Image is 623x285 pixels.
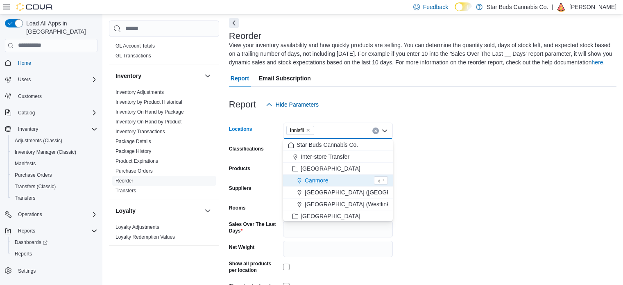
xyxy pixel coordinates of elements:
button: Inter-store Transfer [283,151,393,163]
button: Inventory [116,72,201,80]
a: Inventory Transactions [116,129,165,135]
label: Sales Over The Last Days [229,221,280,234]
span: Report [231,70,249,87]
a: Inventory Manager (Classic) [11,147,79,157]
button: [GEOGRAPHIC_DATA] (Westlink) [283,198,393,210]
button: Loyalty [116,207,201,215]
div: Harrison Lewis [556,2,566,12]
a: Customers [15,91,45,101]
a: GL Transactions [116,53,151,59]
span: Inventory Adjustments [116,89,164,96]
h3: Reorder [229,31,261,41]
button: Home [2,57,101,69]
span: Transfers [11,193,97,203]
label: Products [229,165,250,172]
span: Purchase Orders [15,172,52,178]
label: Classifications [229,146,264,152]
button: Inventory [203,71,213,81]
label: Show all products per location [229,260,280,274]
span: Inventory Manager (Classic) [15,149,76,155]
div: Inventory [109,87,219,199]
span: Manifests [11,159,97,169]
span: Operations [15,210,97,219]
span: Reports [15,226,97,236]
button: Reports [2,225,101,237]
span: Reorder [116,178,133,184]
span: Catalog [18,109,35,116]
a: Inventory On Hand by Package [116,109,184,115]
button: Catalog [15,108,38,118]
span: Users [18,76,31,83]
span: Load All Apps in [GEOGRAPHIC_DATA] [23,19,97,36]
a: Package History [116,148,151,154]
button: Clear input [372,128,379,134]
a: Product Expirations [116,158,158,164]
h3: Report [229,100,256,109]
span: Inventory [18,126,38,132]
span: Settings [15,265,97,276]
a: Purchase Orders [11,170,55,180]
p: | [551,2,553,12]
button: Star Buds Cannabis Co. [283,139,393,151]
h3: Inventory [116,72,141,80]
span: Customers [15,91,97,101]
button: Inventory [15,124,41,134]
button: [GEOGRAPHIC_DATA] [283,210,393,222]
span: Hide Parameters [276,100,319,109]
a: Package Details [116,139,151,144]
span: Transfers [15,195,35,201]
button: Operations [15,210,45,219]
span: Home [15,58,97,68]
div: Finance [109,41,219,64]
span: Reports [18,228,35,234]
span: Manifests [15,160,36,167]
div: View your inventory availability and how quickly products are selling. You can determine the quan... [229,41,612,67]
button: Reports [8,248,101,260]
span: Package Details [116,138,151,145]
span: Innisfil [290,126,304,135]
p: [PERSON_NAME] [569,2,616,12]
label: Rooms [229,205,246,211]
span: Operations [18,211,42,218]
span: Transfers (Classic) [11,182,97,192]
span: Customers [18,93,42,100]
button: Close list of options [381,128,388,134]
span: Inter-store Transfer [301,153,349,161]
a: GL Account Totals [116,43,155,49]
span: [GEOGRAPHIC_DATA] (Westlink) [305,200,392,208]
a: Reports [11,249,35,259]
a: Home [15,58,34,68]
button: Users [15,75,34,84]
span: Star Buds Cannabis Co. [297,141,358,149]
span: Dashboards [15,239,48,246]
img: Cova [16,3,53,11]
span: Canmore [305,176,328,185]
a: Purchase Orders [116,168,153,174]
span: Reports [15,251,32,257]
button: Transfers (Classic) [8,181,101,192]
span: [GEOGRAPHIC_DATA] [301,212,360,220]
a: Loyalty Adjustments [116,224,159,230]
button: Inventory [2,123,101,135]
span: Inventory [15,124,97,134]
span: Transfers [116,187,136,194]
a: Transfers [11,193,39,203]
button: Transfers [8,192,101,204]
a: Dashboards [11,237,51,247]
a: Settings [15,266,39,276]
a: Inventory by Product Historical [116,99,182,105]
input: Dark Mode [455,2,472,11]
span: Dashboards [11,237,97,247]
button: Canmore [283,175,393,187]
h3: Loyalty [116,207,136,215]
span: Loyalty Redemption Values [116,234,175,240]
button: Manifests [8,158,101,169]
span: Inventory Manager (Classic) [11,147,97,157]
button: Settings [2,264,101,276]
a: Inventory On Hand by Product [116,119,181,125]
